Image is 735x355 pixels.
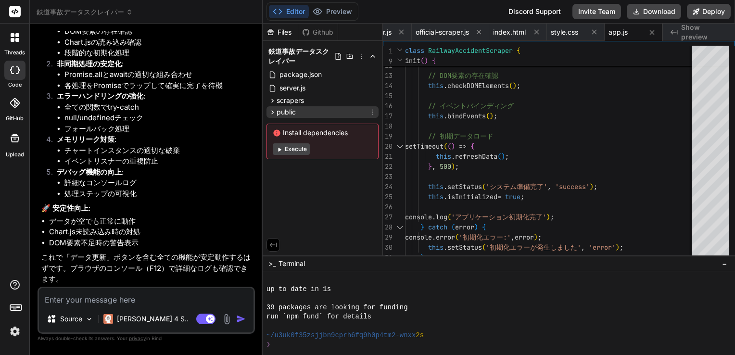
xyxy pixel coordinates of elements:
[455,223,474,231] span: error
[428,192,444,201] span: this
[722,259,727,268] span: −
[298,27,338,37] div: Github
[57,167,253,178] p: :
[6,151,24,159] label: Upload
[49,216,253,227] li: データが空でも正常に動作
[546,213,550,221] span: )
[451,213,546,221] span: 'アプリケーション初期化完了'
[555,182,590,191] span: 'success'
[268,47,334,66] span: 鉄道事故データスクレイパー
[277,107,296,117] span: public
[266,303,408,312] span: 39 packages are looking for funding
[538,233,542,241] span: ;
[687,4,731,19] button: Deploy
[451,162,455,171] span: )
[416,331,424,340] span: 2s
[513,81,517,90] span: )
[64,48,253,59] li: 段階的な初期化処理
[572,4,621,19] button: Invite Team
[505,192,520,201] span: true
[64,113,253,124] li: null/undefinedチェック
[447,142,451,151] span: (
[416,27,469,37] span: official-scraper.js
[383,121,393,131] div: 18
[41,252,253,285] p: これで「データ更新」ボタンを含む全ての機能が安定動作するはずです。ブラウザのコンソール（F12）で詳細なログも確認できます。
[517,81,520,90] span: ;
[447,182,482,191] span: setStatus
[405,142,444,151] span: setTimeout
[420,253,424,262] span: }
[497,192,501,201] span: =
[64,177,253,189] li: 詳細なコンソールログ
[269,5,309,18] button: Editor
[428,46,513,55] span: RailwayAccidentScraper
[470,142,474,151] span: {
[266,285,331,294] span: up to date in 1s
[432,213,436,221] span: .
[515,233,534,241] span: error
[432,233,436,241] span: .
[57,167,122,177] strong: デバッグ機能の向上
[459,233,511,241] span: '初期化エラー:'
[383,172,393,182] div: 23
[383,81,393,91] div: 14
[57,59,253,70] p: :
[236,314,246,324] img: icon
[511,233,515,241] span: ,
[436,152,451,161] span: this
[41,203,253,214] p: :
[436,233,455,241] span: error
[447,81,509,90] span: checkDOMElements
[64,156,253,167] li: イベントリスナーの重複防止
[451,142,455,151] span: )
[547,182,551,191] span: ,
[277,96,304,105] span: scrapers
[383,162,393,172] div: 22
[37,7,133,17] span: 鉄道事故データスクレイパー
[38,334,255,343] p: Always double-check its answers. Your in Bind
[444,81,447,90] span: .
[497,152,501,161] span: (
[64,189,253,200] li: 処理ステップの可視化
[266,312,371,321] span: run `npm fund` for details
[436,213,447,221] span: log
[4,49,25,57] label: threads
[57,134,253,145] p: :
[482,223,486,231] span: {
[383,222,393,232] div: 28
[57,135,114,144] strong: メモリリーク対策
[432,162,436,171] span: ,
[6,114,24,123] label: GitHub
[405,213,432,221] span: console
[517,46,520,55] span: {
[273,128,372,138] span: Install dependencies
[494,112,497,120] span: ;
[279,69,323,80] span: package.json
[459,142,467,151] span: =>
[486,243,581,252] span: '初期化エラーが発生しました'
[594,182,597,191] span: ;
[64,26,253,37] li: DOM要素の存在確認
[266,340,271,349] span: ❯
[428,243,444,252] span: this
[520,192,524,201] span: ;
[383,212,393,222] div: 27
[420,223,424,231] span: }
[581,243,585,252] span: ,
[405,56,420,65] span: init
[482,182,486,191] span: (
[383,192,393,202] div: 25
[451,152,455,161] span: .
[534,233,538,241] span: )
[405,233,432,241] span: console
[616,243,620,252] span: )
[273,143,310,155] button: Execute
[455,162,459,171] span: ;
[486,182,547,191] span: 'システム準備完了'
[383,91,393,101] div: 15
[49,227,253,238] li: Chart.js未読み込み時の対処
[447,112,486,120] span: bindEvents
[451,223,455,231] span: (
[383,242,393,253] div: 30
[455,152,497,161] span: refreshData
